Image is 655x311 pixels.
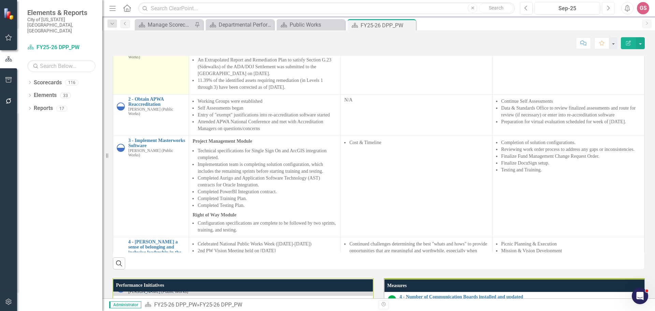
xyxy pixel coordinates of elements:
[56,105,67,111] div: 17
[341,33,493,95] td: Double-Click to Edit
[501,146,641,153] li: Reviewing work order process to address any gaps or inconsistencies.
[128,149,185,157] small: [PERSON_NAME] (Public Works)
[493,136,644,237] td: Double-Click to Edit
[535,2,600,14] button: Sep-25
[489,5,504,11] span: Search
[198,161,337,175] li: Implementation team is completing solution configuration, which includes the remaining sprints be...
[198,77,337,91] li: 11.39% of the identified assets requiring remediation (in Levels 1 through 3) have been corrected...
[34,79,62,87] a: Scorecards
[189,237,341,299] td: Double-Click to Edit
[537,4,598,13] div: Sep-25
[113,296,373,311] td: Double-Click to Edit Right Click for Context Menu
[27,9,96,17] span: Elements & Reports
[117,102,125,111] img: In Progress
[384,292,645,307] td: Double-Click to Edit Right Click for Context Menu
[501,118,641,125] li: Preparation for virtual evaluation scheduled for week of [DATE].
[189,33,341,95] td: Double-Click to Edit
[493,33,644,95] td: Double-Click to Edit
[198,188,337,195] li: Completed PowerBI Integration contract.
[148,20,193,29] div: Manage Scorecards
[200,301,242,308] div: FY25-26 DPP_PW
[198,147,337,161] li: Technical specifications for Single Sign On and ArcGIS integration completed.
[207,20,272,29] a: Departmental Performance Plans - 3 Columns
[113,136,189,237] td: Double-Click to Edit Right Click for Context Menu
[128,298,369,303] a: (a) Completion of Business Process Mapping
[341,136,493,237] td: Double-Click to Edit
[198,195,337,202] li: Completed Training Plan.
[136,20,193,29] a: Manage Scorecards
[198,241,337,248] li: Celebrated National Public Works Week ([DATE]-[DATE])
[198,118,337,132] li: Attended APWA National Conference and met with Accreditation Managers on questions/concerns
[34,104,53,112] a: Reports
[145,301,374,309] div: »
[198,248,337,254] li: 2nd PW Vision Meeting held on [DATE]
[189,136,341,237] td: Double-Click to Edit
[113,95,189,136] td: Double-Click to Edit Right Click for Context Menu
[501,105,641,118] li: Data & Standards Office to review finalized assessments and route for review (if necessary) or en...
[128,107,185,116] small: [PERSON_NAME] (Public Works)
[278,20,343,29] a: Public Works
[192,212,236,217] strong: Right of Way Module
[501,160,641,167] li: Finalize DocuSign setup.
[493,95,644,136] td: Double-Click to Edit
[128,239,185,266] a: 4 - [PERSON_NAME] a sense of belonging and inclusive leadership in the department through two or ...
[128,138,185,149] a: 3 - Implement Masterworks Software
[113,237,189,299] td: Double-Click to Edit Right Click for Context Menu
[198,112,337,118] li: Entry of "exempt" justifications into re-accreditation software started
[493,237,644,299] td: Double-Click to Edit
[34,91,57,99] a: Elements
[344,97,489,103] p: N/A
[501,139,641,146] li: Completion of solution configurations.
[349,139,489,146] li: Cost & Timeline
[109,301,141,308] span: Administrator
[198,202,337,209] li: Completed Testing Plan.
[198,57,337,77] li: An Extrapolated Report and Remediation Plan to satisfy Section G.23 (Sidewalks) of the ADA/DOJ Se...
[198,220,337,234] li: Configuration specifications are complete to be followed by two sprints, training, and testing.
[349,241,489,261] li: Continued challenges determining the best "whats and hows" to provide opportunities that are mean...
[192,139,252,144] strong: Project Management Module
[361,21,414,30] div: FY25-26 DPP_PW
[27,60,96,72] input: Search Below...
[198,175,337,188] li: Completed Aurigo and Application Software Technology (AST) contracts for Oracle Integration.
[501,167,641,173] li: Testing and Training.
[65,80,78,85] div: 116
[27,44,96,52] a: FY25-26 DPP_PW
[198,105,337,112] li: Self Assessments began
[113,33,189,95] td: Double-Click to Edit Right Click for Context Menu
[501,153,641,160] li: Finalize Fund Management Change Request Order.
[388,295,396,303] img: On Target
[3,8,15,20] img: ClearPoint Strategy
[154,301,197,308] a: FY25-26 DPP_PW
[138,2,515,14] input: Search ClearPoint...
[128,97,185,107] a: 2 - Obtain APWA Reaccreditation
[198,98,337,105] li: Working Groups were established
[117,144,125,152] img: In Progress
[501,98,641,105] li: Continue Self Assessments
[27,17,96,33] small: City of [US_STATE][GEOGRAPHIC_DATA], [GEOGRAPHIC_DATA]
[637,2,649,14] button: GS
[399,294,642,299] a: 4 - Number of Communication Boards installed and updated
[479,3,513,13] button: Search
[501,248,641,254] li: Mission & Vision Development
[128,289,188,294] small: [PERSON_NAME] (Public Works)
[290,20,343,29] div: Public Works
[341,95,493,136] td: Double-Click to Edit
[189,95,341,136] td: Double-Click to Edit
[341,237,493,299] td: Double-Click to Edit
[60,93,71,98] div: 33
[501,241,641,248] li: Picnic Planning & Execution
[219,20,272,29] div: Departmental Performance Plans - 3 Columns
[632,288,648,304] iframe: Intercom live chat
